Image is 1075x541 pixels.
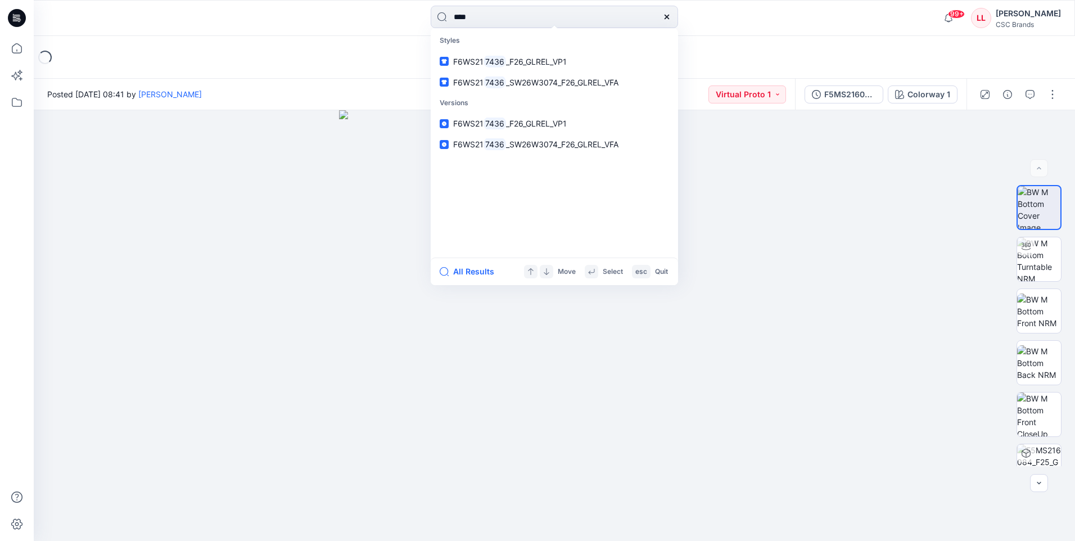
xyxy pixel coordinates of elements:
[506,78,618,87] span: _SW26W3074_F26_GLREL_VFA
[824,88,876,101] div: F5MS216084_F25_GLPERF_VP1
[1017,393,1061,436] img: BW M Bottom Front CloseUp NRM
[506,119,567,128] span: _F26_GLREL_VP1
[603,266,623,278] p: Select
[996,7,1061,20] div: [PERSON_NAME]
[433,93,676,114] p: Versions
[655,266,668,278] p: Quit
[484,76,506,89] mark: 7436
[433,30,676,51] p: Styles
[433,134,676,155] a: F6WS217436_SW26W3074_F26_GLREL_VFA
[138,89,202,99] a: [PERSON_NAME]
[453,139,484,149] span: F6WS21
[971,8,991,28] div: LL
[1017,237,1061,281] img: BW M Bottom Turntable NRM
[999,85,1017,103] button: Details
[339,110,770,541] img: eyJhbGciOiJIUzI1NiIsImtpZCI6IjAiLCJzbHQiOiJzZXMiLCJ0eXAiOiJKV1QifQ.eyJkYXRhIjp7InR5cGUiOiJzdG9yYW...
[805,85,883,103] button: F5MS216084_F25_GLPERF_VP1
[453,57,484,66] span: F6WS21
[440,265,502,278] button: All Results
[1017,294,1061,329] img: BW M Bottom Front NRM
[506,57,567,66] span: _F26_GLREL_VP1
[484,117,506,130] mark: 7436
[948,10,965,19] span: 99+
[558,266,576,278] p: Move
[1017,345,1061,381] img: BW M Bottom Back NRM
[453,78,484,87] span: F6WS21
[996,20,1061,29] div: CSC Brands
[1017,444,1061,488] img: F5MS216084_F25_GLPERF_VP1 Colorway 1
[907,88,950,101] div: Colorway 1
[433,72,676,93] a: F6WS217436_SW26W3074_F26_GLREL_VFA
[506,139,618,149] span: _SW26W3074_F26_GLREL_VFA
[433,51,676,72] a: F6WS217436_F26_GLREL_VP1
[453,119,484,128] span: F6WS21
[47,88,202,100] span: Posted [DATE] 08:41 by
[433,113,676,134] a: F6WS217436_F26_GLREL_VP1
[484,138,506,151] mark: 7436
[888,85,957,103] button: Colorway 1
[1018,186,1060,229] img: BW M Bottom Cover Image NRM
[484,55,506,68] mark: 7436
[635,266,647,278] p: esc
